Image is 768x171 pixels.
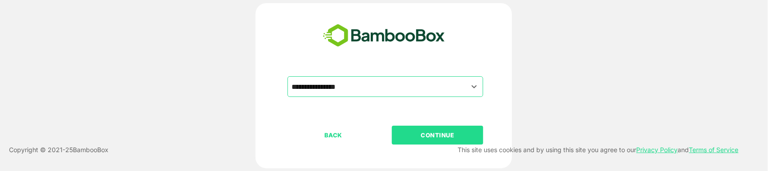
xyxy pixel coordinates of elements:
[468,80,480,92] button: Open
[637,146,678,153] a: Privacy Policy
[689,146,739,153] a: Terms of Service
[9,145,108,155] p: Copyright © 2021- 25 BambooBox
[393,130,483,140] p: CONTINUE
[287,126,379,145] button: BACK
[318,21,450,51] img: bamboobox
[288,130,378,140] p: BACK
[458,145,739,155] p: This site uses cookies and by using this site you agree to our and
[392,126,483,145] button: CONTINUE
